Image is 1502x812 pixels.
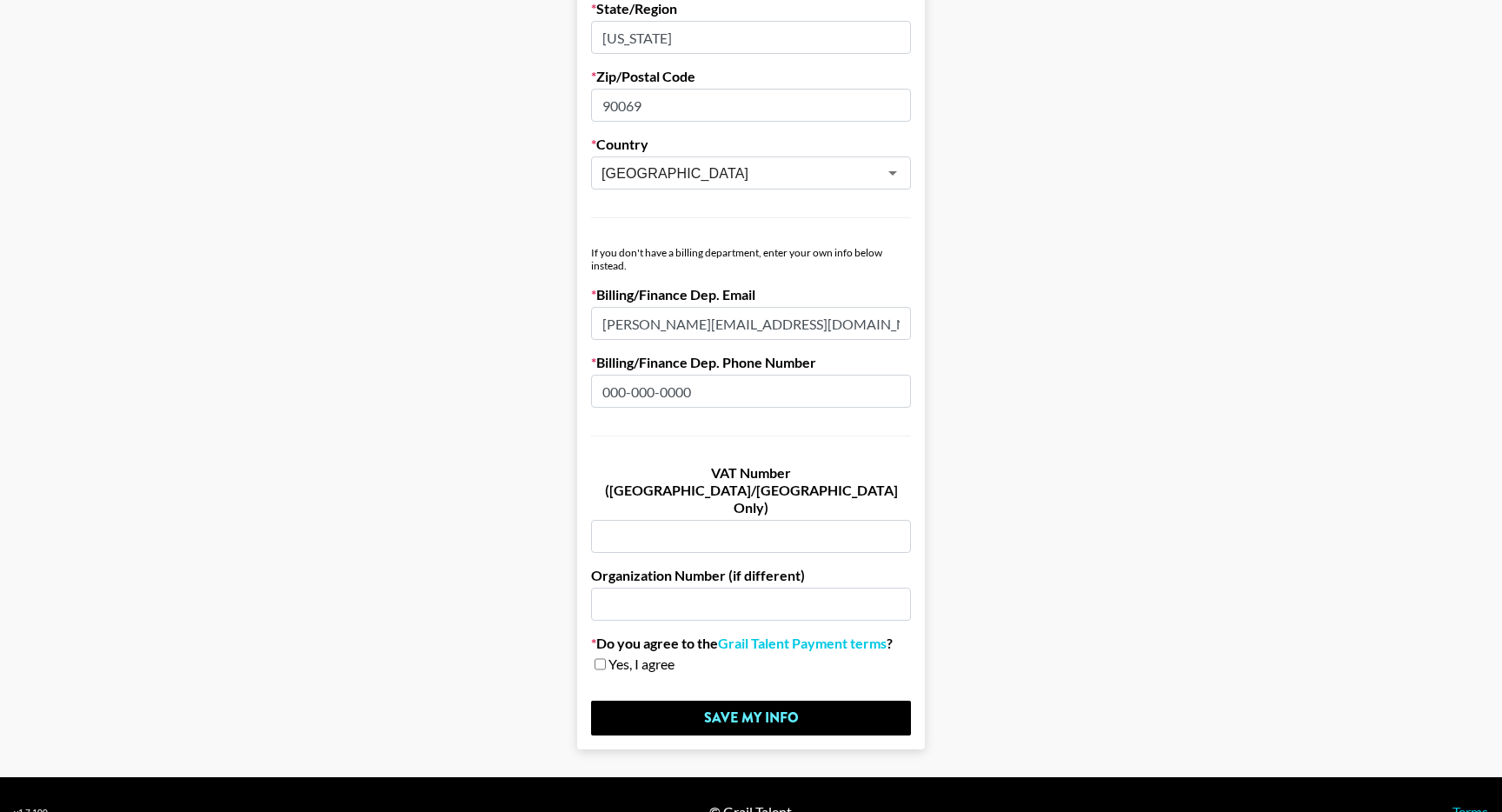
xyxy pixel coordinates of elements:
[608,656,675,673] span: Yes, I agree
[591,701,911,735] input: Save My Info
[718,635,887,652] a: Grail Talent Payment terms
[591,464,911,516] label: VAT Number ([GEOGRAPHIC_DATA]/[GEOGRAPHIC_DATA] Only)
[591,567,911,584] label: Organization Number (if different)
[591,286,911,303] label: Billing/Finance Dep. Email
[881,161,905,185] button: Open
[591,246,911,272] div: If you don't have a billing department, enter your own info below instead.
[591,136,911,153] label: Country
[591,635,911,652] label: Do you agree to the ?
[591,68,911,85] label: Zip/Postal Code
[591,354,911,371] label: Billing/Finance Dep. Phone Number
